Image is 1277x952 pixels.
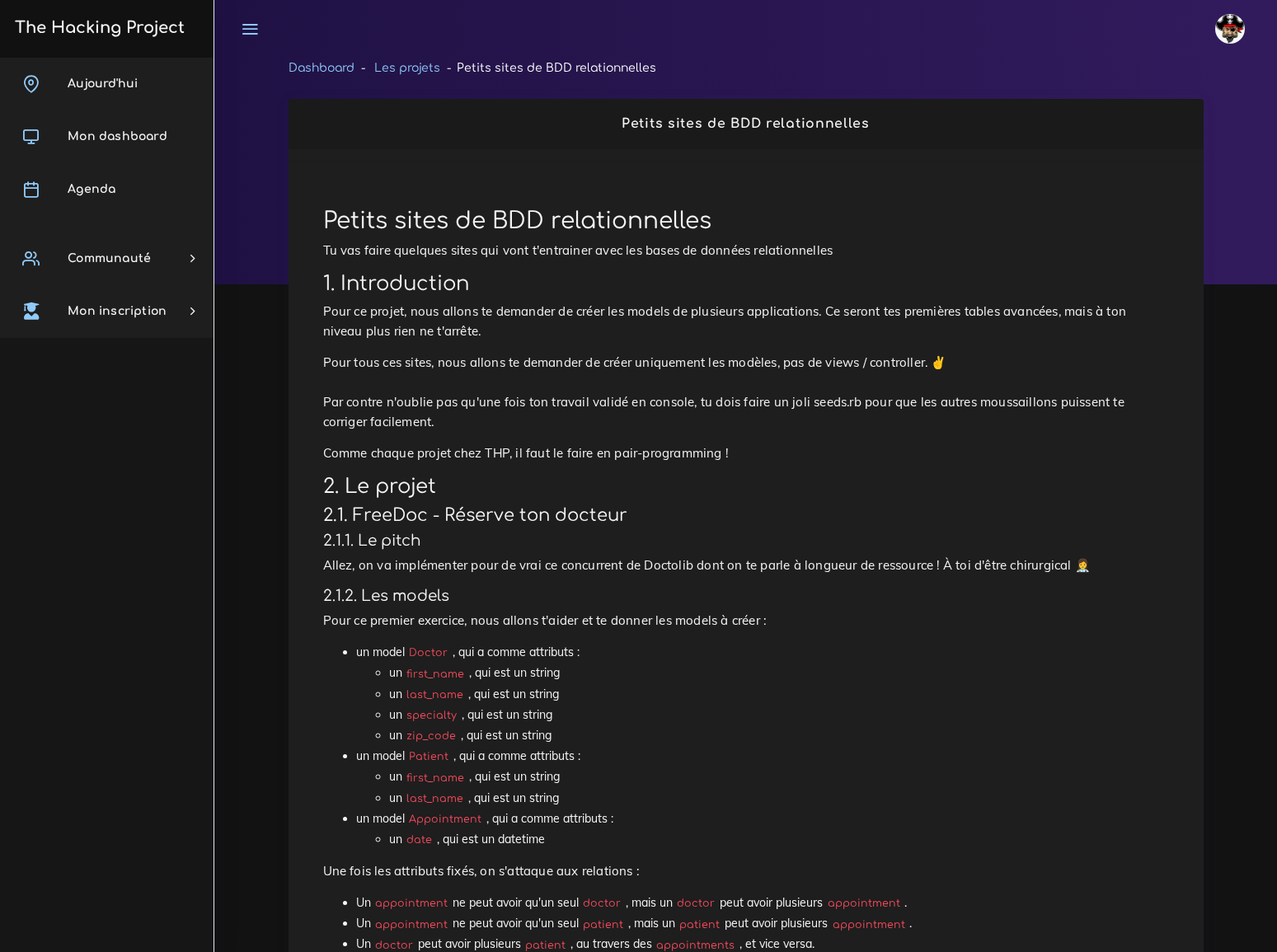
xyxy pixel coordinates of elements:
p: Comme chaque projet chez THP, il faut le faire en pair-programming ! [323,443,1169,463]
img: avatar [1215,14,1245,44]
li: un model , qui a comme attributs : [356,809,1169,850]
h2: 2. Le projet [323,475,1169,499]
code: appointment [828,917,909,933]
p: Pour ce projet, nous allons te demander de créer les models de plusieurs applications. Ce seront ... [323,302,1169,341]
span: Communauté [68,252,151,265]
code: appointment [371,917,453,933]
code: zip_code [402,728,461,744]
code: first_name [402,666,469,682]
code: patient [579,917,628,933]
li: un , qui est un string [389,663,1169,683]
code: patient [675,917,725,933]
code: Patient [405,748,453,765]
code: last_name [402,790,468,807]
h4: 2.1.1. Le pitch [323,532,1169,550]
li: un , qui est un string [389,684,1169,705]
li: un , qui est un string [389,767,1169,787]
code: Doctor [405,645,453,661]
li: Petits sites de BDD relationnelles [440,58,656,78]
code: appointment [823,895,904,912]
li: un , qui est un string [389,705,1169,725]
p: Allez, on va implémenter pour de vrai ce concurrent de Doctolib dont on te parle à longueur de re... [323,556,1169,575]
li: un , qui est un string [389,725,1169,746]
h3: 2.1. FreeDoc - Réserve ton docteur [323,505,1169,526]
code: last_name [402,687,468,703]
li: Un ne peut avoir qu'un seul , mais un peut avoir plusieurs . [356,913,1169,934]
h3: The Hacking Project [10,19,185,37]
code: doctor [673,895,720,912]
code: specialty [402,707,462,724]
code: appointment [371,895,453,912]
p: Pour ce premier exercice, nous allons t'aider et te donner les models à créer : [323,611,1169,631]
span: Agenda [68,183,115,195]
li: un , qui est un string [389,788,1169,809]
code: date [402,832,437,848]
li: Un ne peut avoir qu'un seul , mais un peut avoir plusieurs . [356,893,1169,913]
li: un model , qui a comme attributs : [356,746,1169,809]
h4: 2.1.2. Les models [323,587,1169,605]
li: un model , qui a comme attributs : [356,642,1169,746]
p: Tu vas faire quelques sites qui vont t'entrainer avec les bases de données relationnelles [323,241,1169,260]
a: Les projets [374,62,440,74]
code: first_name [402,770,469,786]
span: Aujourd'hui [68,77,138,90]
h1: Petits sites de BDD relationnelles [323,208,1169,236]
p: Une fois les attributs fixés, on s'attaque aux relations : [323,861,1169,881]
h2: 1. Introduction [323,272,1169,296]
p: Pour tous ces sites, nous allons te demander de créer uniquement les modèles, pas de views / cont... [323,353,1169,432]
span: Mon dashboard [68,130,167,143]
li: un , qui est un datetime [389,829,1169,850]
code: Appointment [405,811,486,828]
code: doctor [579,895,626,912]
h2: Petits sites de BDD relationnelles [306,116,1186,132]
a: Dashboard [289,62,354,74]
span: Mon inscription [68,305,167,317]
